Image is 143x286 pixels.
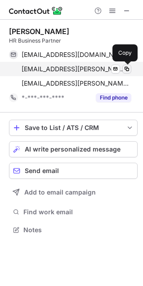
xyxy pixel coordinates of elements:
button: Reveal Button [96,93,131,102]
span: [EMAIL_ADDRESS][PERSON_NAME][DOMAIN_NAME] [22,65,125,73]
button: AI write personalized message [9,141,138,157]
div: [PERSON_NAME] [9,27,69,36]
div: HR Business Partner [9,37,138,45]
button: Notes [9,224,138,236]
button: save-profile-one-click [9,120,138,136]
button: Find work email [9,206,138,218]
span: [EMAIL_ADDRESS][DOMAIN_NAME] [22,51,125,59]
span: AI write personalized message [25,146,121,153]
span: Add to email campaign [24,189,96,196]
img: ContactOut v5.3.10 [9,5,63,16]
span: Find work email [23,208,134,216]
button: Send email [9,163,138,179]
span: Notes [23,226,134,234]
span: Send email [25,167,59,174]
span: [EMAIL_ADDRESS][PERSON_NAME][DOMAIN_NAME] [22,79,131,87]
button: Add to email campaign [9,184,138,200]
div: Save to List / ATS / CRM [25,124,122,131]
